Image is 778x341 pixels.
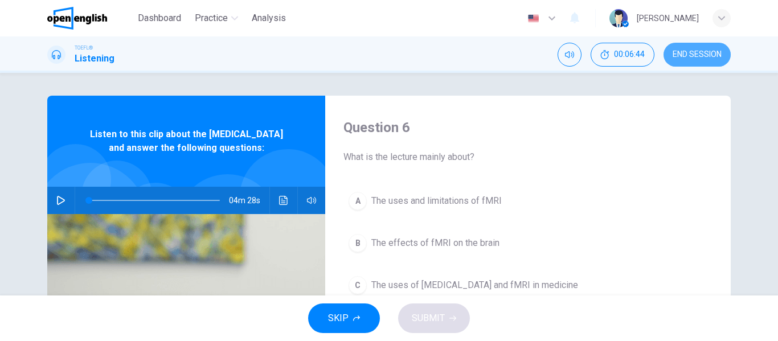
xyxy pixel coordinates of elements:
[328,310,349,326] span: SKIP
[349,234,367,252] div: B
[343,118,713,137] h4: Question 6
[637,11,699,25] div: [PERSON_NAME]
[195,11,228,25] span: Practice
[133,8,186,28] button: Dashboard
[343,150,713,164] span: What is the lecture mainly about?
[84,128,288,155] span: Listen to this clip about the [MEDICAL_DATA] and answer the following questions:
[371,236,499,250] span: The effects of fMRI on the brain
[591,43,654,67] button: 00:06:44
[371,278,578,292] span: The uses of [MEDICAL_DATA] and fMRI in medicine
[343,187,713,215] button: AThe uses and limitations of fMRI
[349,192,367,210] div: A
[349,276,367,294] div: C
[609,9,628,27] img: Profile picture
[75,44,93,52] span: TOEFL®
[526,14,540,23] img: en
[343,229,713,257] button: BThe effects of fMRI on the brain
[47,7,133,30] a: OpenEnglish logo
[275,187,293,214] button: Click to see the audio transcription
[190,8,243,28] button: Practice
[47,7,107,30] img: OpenEnglish logo
[591,43,654,67] div: Hide
[664,43,731,67] button: END SESSION
[673,50,722,59] span: END SESSION
[75,52,114,65] h1: Listening
[614,50,645,59] span: 00:06:44
[247,8,290,28] button: Analysis
[308,303,380,333] button: SKIP
[558,43,582,67] div: Mute
[229,187,269,214] span: 04m 28s
[371,194,502,208] span: The uses and limitations of fMRI
[252,11,286,25] span: Analysis
[343,271,713,299] button: CThe uses of [MEDICAL_DATA] and fMRI in medicine
[138,11,181,25] span: Dashboard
